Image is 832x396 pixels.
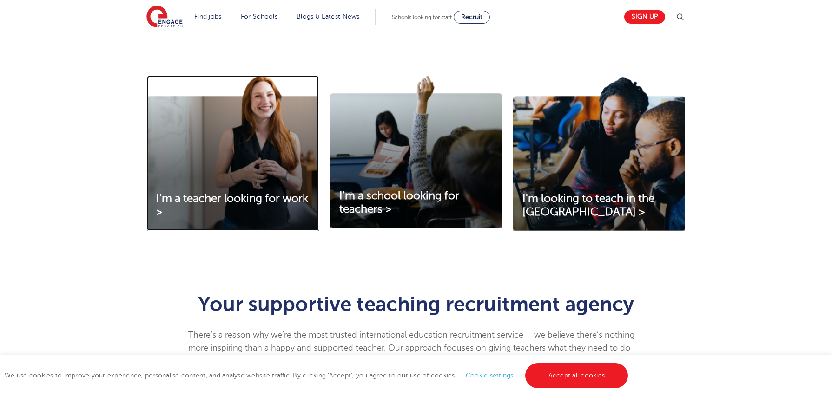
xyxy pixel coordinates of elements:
span: We use cookies to improve your experience, personalise content, and analyse website traffic. By c... [5,372,630,379]
h1: Your supportive teaching recruitment agency [188,294,644,314]
span: I'm looking to teach in the [GEOGRAPHIC_DATA] > [522,192,654,218]
a: Recruit [454,11,490,24]
a: I'm looking to teach in the [GEOGRAPHIC_DATA] > [513,192,685,219]
a: Sign up [624,10,665,24]
a: Find jobs [194,13,222,20]
img: I'm a teacher looking for work [147,76,319,231]
span: There’s a reason why we’re the most trusted international education recruitment service – we beli... [188,330,637,378]
a: Accept all cookies [525,363,628,388]
a: Cookie settings [466,372,514,379]
span: Recruit [461,13,482,20]
a: For Schools [241,13,277,20]
span: I'm a teacher looking for work > [156,192,308,218]
a: I'm a teacher looking for work > [147,192,319,219]
img: I'm a school looking for teachers [330,76,502,228]
img: I'm looking to teach in the UK [513,76,685,231]
span: I'm a school looking for teachers > [339,189,459,215]
span: Schools looking for staff [392,14,452,20]
a: Blogs & Latest News [297,13,360,20]
img: Engage Education [146,6,183,29]
a: I'm a school looking for teachers > [330,189,502,216]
